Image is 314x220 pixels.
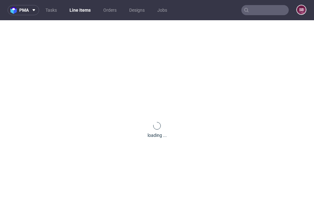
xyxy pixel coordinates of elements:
[154,5,171,15] a: Jobs
[42,5,61,15] a: Tasks
[100,5,120,15] a: Orders
[10,7,19,14] img: logo
[19,8,29,12] span: pma
[148,132,167,138] div: loading ...
[297,5,306,14] figcaption: SB
[66,5,94,15] a: Line Items
[8,5,39,15] button: pma
[125,5,148,15] a: Designs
